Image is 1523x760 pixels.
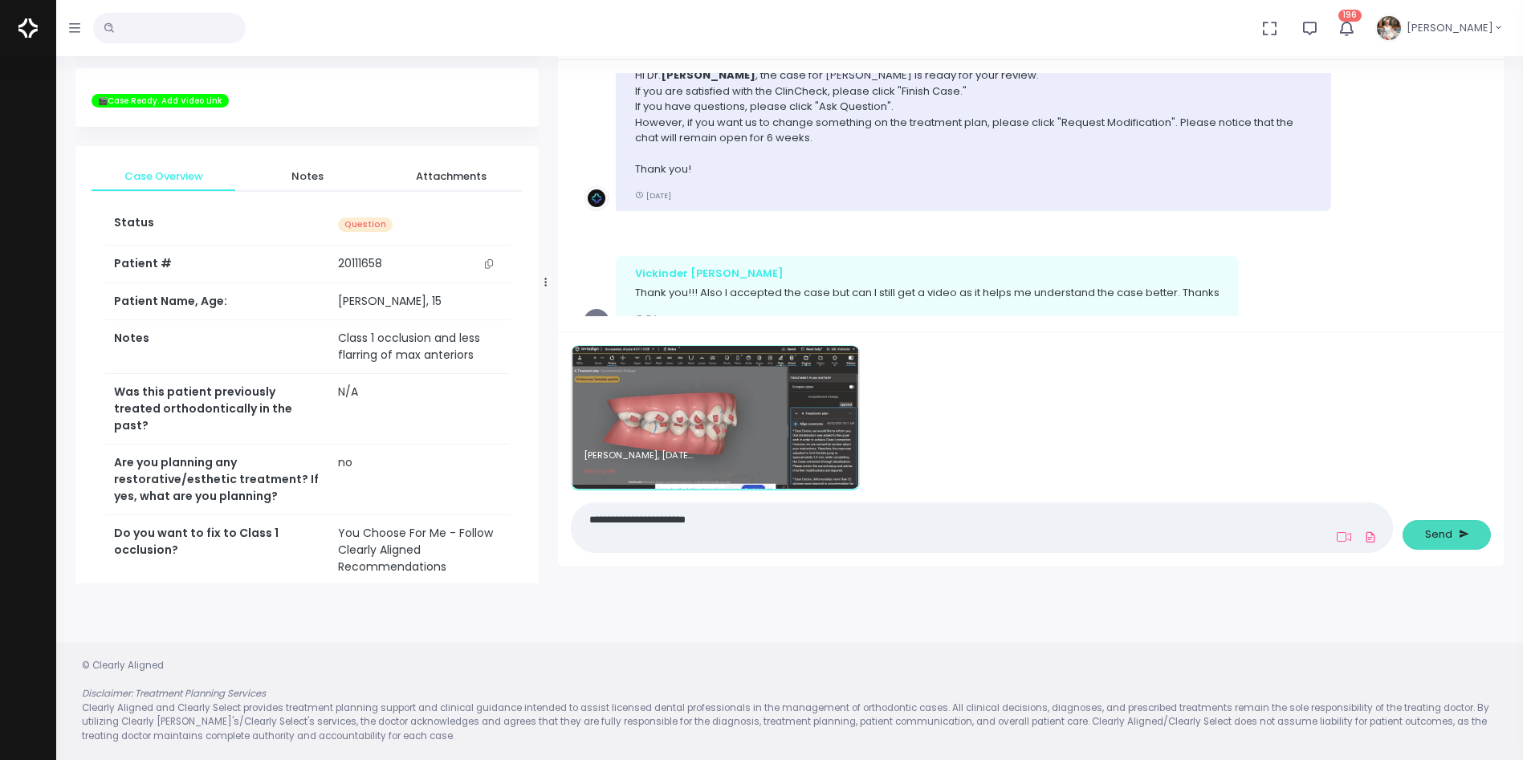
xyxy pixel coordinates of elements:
th: Patient # [104,246,328,283]
td: Class 1 occlusion and less flarring of max anteriors [328,320,510,374]
span: Attachments [392,169,510,185]
b: [PERSON_NAME] [661,67,755,83]
p: [PERSON_NAME], [DATE] - [DATE] [584,450,696,461]
a: Add Files [1361,522,1380,551]
span: Case Overview [104,169,222,185]
th: Was this patient previously treated orthodontically in the past? [104,374,328,445]
td: 20111658 [328,246,510,282]
div: scrollable content [571,73,1491,317]
span: Notes [248,169,366,185]
th: Do you want to fix to Class 1 occlusion? [104,515,328,586]
img: Logo Horizontal [18,11,38,45]
img: Header Avatar [1374,14,1403,43]
span: Question [338,217,393,233]
span: Send [1425,526,1452,543]
td: [PERSON_NAME], 15 [328,283,510,320]
span: 🎬Case Ready. Add Video Link [92,94,229,108]
span: 196 [1338,10,1362,22]
small: 5 hours ago [635,313,693,323]
td: no [328,445,510,515]
button: Send [1403,520,1491,550]
th: Status [104,205,328,246]
em: Disclaimer: Treatment Planning Services [82,687,266,700]
p: Thank you!!! Also I accepted the case but can I still get a video as it helps me understand the c... [635,285,1220,301]
span: VR [584,309,609,335]
img: 98232d68941f42858886098bdcb997cf-9bf2b8cafbe302c2.gif [572,346,859,489]
div: Vickinder [PERSON_NAME] [635,266,1220,282]
small: [DATE] [635,190,671,201]
p: Hi Dr. , the case for [PERSON_NAME] is ready for your review. If you are satisfied with the ClinC... [635,67,1312,177]
th: Are you planning any restorative/esthetic treatment? If yes, what are you planning? [104,445,328,515]
td: N/A [328,374,510,445]
a: Add Loom Video [1334,530,1354,543]
span: Remove [584,465,616,476]
th: Notes [104,320,328,374]
div: © Clearly Aligned Clearly Aligned and Clearly Select provides treatment planning support and clin... [66,659,1513,743]
th: Patient Name, Age: [104,283,328,320]
span: [PERSON_NAME] [1407,20,1493,36]
td: You Choose For Me - Follow Clearly Aligned Recommendations [328,515,510,586]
